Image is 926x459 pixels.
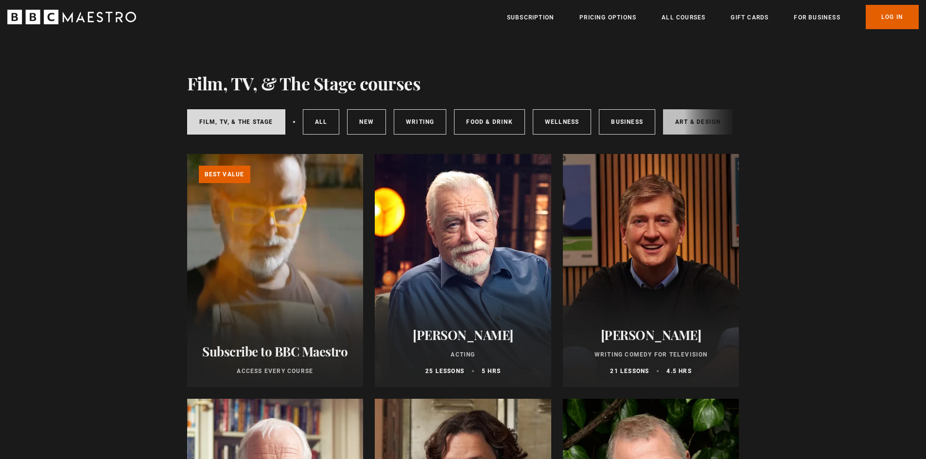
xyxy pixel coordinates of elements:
[563,154,739,387] a: [PERSON_NAME] Writing Comedy for Television 21 lessons 4.5 hrs
[347,109,386,135] a: New
[507,5,919,29] nav: Primary
[866,5,919,29] a: Log In
[575,327,728,342] h2: [PERSON_NAME]
[731,13,769,22] a: Gift Cards
[579,13,636,22] a: Pricing Options
[610,367,649,375] p: 21 lessons
[187,109,285,135] a: Film, TV, & The Stage
[666,367,691,375] p: 4.5 hrs
[375,154,551,387] a: [PERSON_NAME] Acting 25 lessons 5 hrs
[575,350,728,359] p: Writing Comedy for Television
[199,166,250,183] p: Best value
[507,13,554,22] a: Subscription
[533,109,592,135] a: Wellness
[454,109,524,135] a: Food & Drink
[425,367,464,375] p: 25 lessons
[794,13,840,22] a: For business
[394,109,446,135] a: Writing
[386,327,540,342] h2: [PERSON_NAME]
[7,10,136,24] svg: BBC Maestro
[663,109,733,135] a: Art & Design
[386,350,540,359] p: Acting
[662,13,705,22] a: All Courses
[599,109,655,135] a: Business
[303,109,340,135] a: All
[482,367,501,375] p: 5 hrs
[187,73,421,93] h1: Film, TV, & The Stage courses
